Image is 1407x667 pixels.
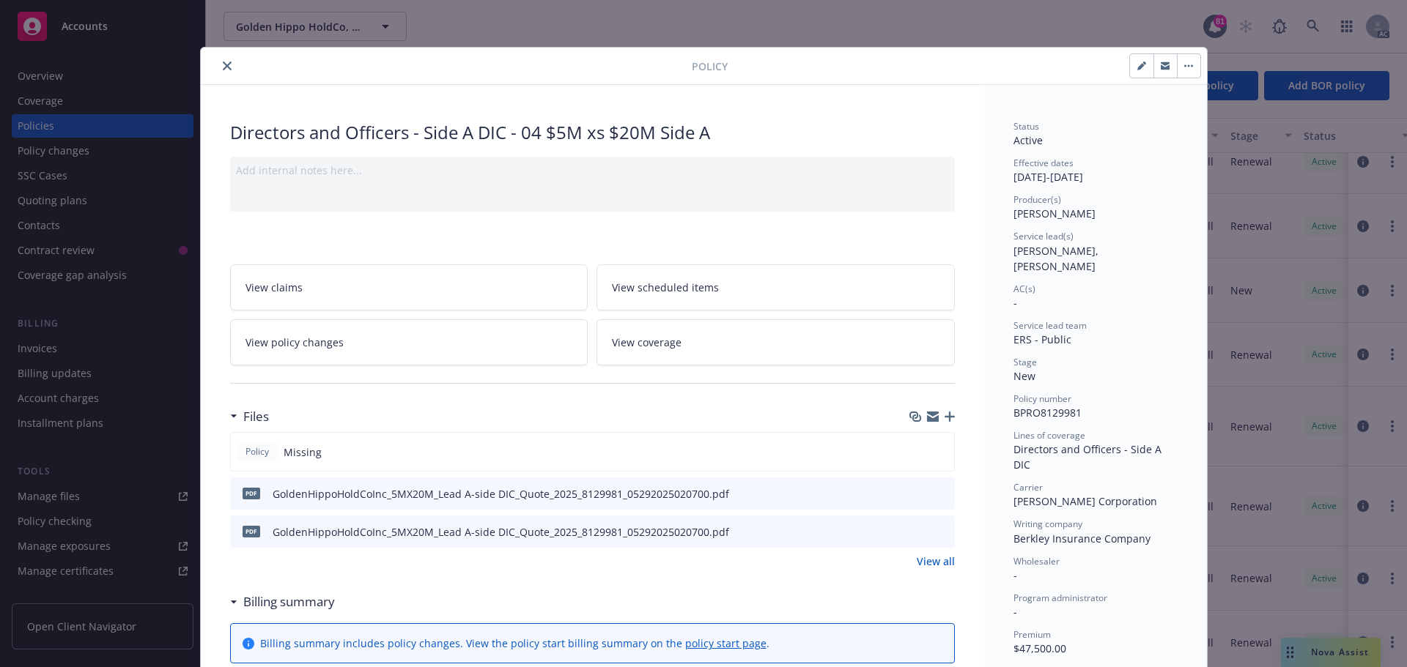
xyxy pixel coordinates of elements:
[1013,406,1082,420] span: BPRO8129981
[936,524,949,540] button: preview file
[1013,356,1037,368] span: Stage
[1013,628,1051,641] span: Premium
[1013,568,1017,582] span: -
[243,526,260,537] span: pdf
[1013,283,1035,295] span: AC(s)
[230,592,335,611] div: Billing summary
[218,57,236,75] button: close
[243,445,272,458] span: Policy
[1013,532,1151,545] span: Berkley Insurance Company
[243,488,260,499] span: pdf
[612,280,719,295] span: View scheduled items
[1013,193,1061,206] span: Producer(s)
[1013,296,1017,310] span: -
[1013,319,1087,332] span: Service lead team
[284,444,322,460] span: Missing
[273,486,729,502] div: GoldenHippoHoldCoInc_5MX20M_Lead A-side DIC_Quote_2025_8129981_05292025020700.pdf
[260,636,769,651] div: Billing summary includes policy changes. View the policy start billing summary on the .
[1013,641,1066,655] span: $47,500.00
[1013,120,1039,133] span: Status
[597,319,955,365] a: View coverage
[230,319,588,365] a: View policy changes
[273,524,729,540] div: GoldenHippoHoldCoInc_5MX20M_Lead A-side DIC_Quote_2025_8129981_05292025020700.pdf
[912,524,924,540] button: download file
[917,554,955,569] a: View all
[612,335,682,350] span: View coverage
[1013,133,1043,147] span: Active
[1013,332,1071,346] span: ERS - Public
[936,486,949,502] button: preview file
[1013,157,1178,185] div: [DATE] - [DATE]
[1013,157,1074,169] span: Effective dates
[1013,555,1060,567] span: Wholesaler
[1013,441,1178,472] div: Directors and Officers - Side A DIC
[597,264,955,310] a: View scheduled items
[1013,244,1101,273] span: [PERSON_NAME], [PERSON_NAME]
[1013,206,1096,220] span: [PERSON_NAME]
[230,120,955,145] div: Directors and Officers - Side A DIC - 04 $5M xs $20M Side A
[1013,592,1107,604] span: Program administrator
[243,407,269,426] h3: Files
[236,163,949,178] div: Add internal notes here...
[1013,369,1035,383] span: New
[1013,494,1157,508] span: [PERSON_NAME] Corporation
[230,407,269,426] div: Files
[692,59,728,74] span: Policy
[1013,605,1017,619] span: -
[912,486,924,502] button: download file
[230,264,588,310] a: View claims
[1013,481,1043,493] span: Carrier
[245,335,344,350] span: View policy changes
[1013,230,1074,242] span: Service lead(s)
[245,280,303,295] span: View claims
[1013,429,1085,441] span: Lines of coverage
[1013,392,1071,405] span: Policy number
[685,636,767,650] a: policy start page
[243,592,335,611] h3: Billing summary
[1013,518,1082,530] span: Writing company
